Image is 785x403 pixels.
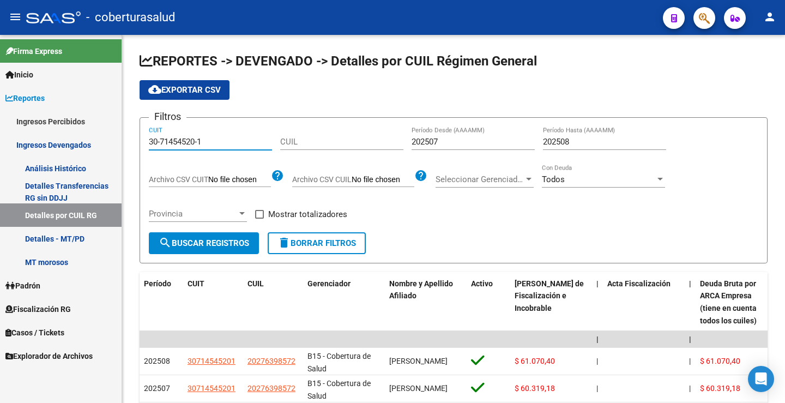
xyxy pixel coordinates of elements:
[596,335,599,344] span: |
[5,280,40,292] span: Padrón
[689,357,691,365] span: |
[144,357,170,365] span: 202508
[389,357,448,365] span: [PERSON_NAME]
[436,175,524,184] span: Seleccionar Gerenciador
[9,10,22,23] mat-icon: menu
[149,232,259,254] button: Buscar Registros
[149,209,237,219] span: Provincia
[307,352,371,373] span: B15 - Cobertura de Salud
[271,169,284,182] mat-icon: help
[208,175,271,185] input: Archivo CSV CUIT
[292,175,352,184] span: Archivo CSV CUIL
[5,303,71,315] span: Fiscalización RG
[515,384,555,393] span: $ 60.319,18
[86,5,175,29] span: - coberturasalud
[389,279,453,300] span: Nombre y Apellido Afiliado
[268,208,347,221] span: Mostrar totalizadores
[183,272,243,333] datatable-header-cell: CUIT
[159,236,172,249] mat-icon: search
[5,69,33,81] span: Inicio
[149,175,208,184] span: Archivo CSV CUIT
[5,92,45,104] span: Reportes
[188,384,235,393] span: 30714545201
[689,335,691,344] span: |
[603,272,685,333] datatable-header-cell: Acta Fiscalización
[159,238,249,248] span: Buscar Registros
[385,272,467,333] datatable-header-cell: Nombre y Apellido Afiliado
[689,279,691,288] span: |
[140,53,537,69] span: REPORTES -> DEVENGADO -> Detalles por CUIL Régimen General
[689,384,691,393] span: |
[510,272,592,333] datatable-header-cell: Deuda Bruta Neto de Fiscalización e Incobrable
[542,175,565,184] span: Todos
[389,384,448,393] span: [PERSON_NAME]
[685,272,696,333] datatable-header-cell: |
[414,169,427,182] mat-icon: help
[748,366,774,392] div: Open Intercom Messenger
[307,279,351,288] span: Gerenciador
[188,357,235,365] span: 30714545201
[700,279,757,325] span: Deuda Bruta por ARCA Empresa (tiene en cuenta todos los cuiles)
[188,279,204,288] span: CUIT
[592,272,603,333] datatable-header-cell: |
[148,85,221,95] span: Exportar CSV
[148,83,161,96] mat-icon: cloud_download
[303,272,385,333] datatable-header-cell: Gerenciador
[277,236,291,249] mat-icon: delete
[277,238,356,248] span: Borrar Filtros
[700,357,740,365] span: $ 61.070,40
[596,279,599,288] span: |
[596,384,598,393] span: |
[607,279,671,288] span: Acta Fiscalización
[352,175,414,185] input: Archivo CSV CUIL
[700,384,740,393] span: $ 60.319,18
[515,279,584,313] span: [PERSON_NAME] de Fiscalización e Incobrable
[467,272,510,333] datatable-header-cell: Activo
[243,272,303,333] datatable-header-cell: CUIL
[247,279,264,288] span: CUIL
[144,384,170,393] span: 202507
[247,357,295,365] span: 20276398572
[140,272,183,333] datatable-header-cell: Período
[5,350,93,362] span: Explorador de Archivos
[268,232,366,254] button: Borrar Filtros
[5,327,64,339] span: Casos / Tickets
[307,379,371,400] span: B15 - Cobertura de Salud
[149,109,186,124] h3: Filtros
[471,279,493,288] span: Activo
[515,357,555,365] span: $ 61.070,40
[144,279,171,288] span: Período
[140,80,230,100] button: Exportar CSV
[247,384,295,393] span: 20276398572
[763,10,776,23] mat-icon: person
[596,357,598,365] span: |
[696,272,777,333] datatable-header-cell: Deuda Bruta por ARCA Empresa (tiene en cuenta todos los cuiles)
[5,45,62,57] span: Firma Express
